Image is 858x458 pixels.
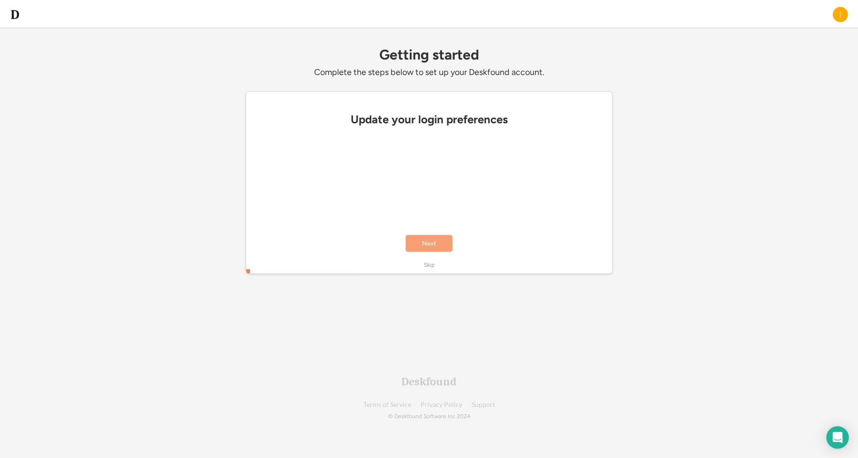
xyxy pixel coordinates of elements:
[832,6,849,23] img: I.png
[424,261,435,269] div: Skip
[246,67,612,78] div: Complete the steps below to set up your Deskfound account.
[826,426,849,449] div: Open Intercom Messenger
[401,376,457,387] div: Deskfound
[406,235,452,252] button: Next
[251,113,607,126] div: Update your login preferences
[246,47,612,62] div: Getting started
[248,269,614,273] div: 0%
[9,9,21,20] img: d-whitebg.png
[421,401,462,408] a: Privacy Policy
[363,401,411,408] a: Terms of Service
[472,401,495,408] a: Support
